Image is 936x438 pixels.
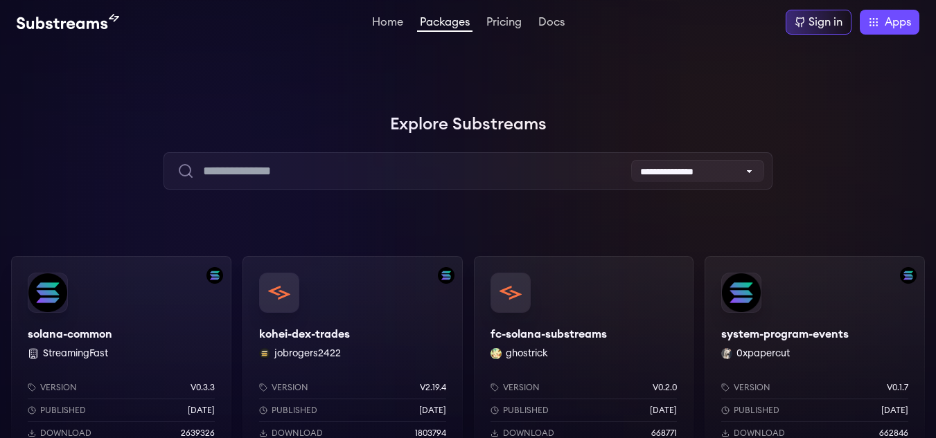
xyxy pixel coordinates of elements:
p: Published [272,405,317,416]
img: Substream's logo [17,14,119,30]
button: 0xpapercut [736,347,790,361]
p: Version [734,382,770,393]
button: StreamingFast [43,347,108,361]
a: Home [369,17,406,30]
p: Version [40,382,77,393]
button: jobrogers2422 [274,347,341,361]
p: [DATE] [419,405,446,416]
p: Version [272,382,308,393]
h1: Explore Substreams [11,111,925,138]
p: v2.19.4 [420,382,446,393]
p: Published [503,405,549,416]
p: [DATE] [881,405,908,416]
a: Sign in [786,10,851,35]
a: Docs [536,17,567,30]
p: [DATE] [650,405,677,416]
p: Published [734,405,779,416]
img: Filter by solana network [900,267,917,284]
p: Version [503,382,540,393]
div: Sign in [809,14,842,30]
p: Published [40,405,86,416]
p: v0.3.3 [191,382,215,393]
button: ghostrick [506,347,548,361]
p: v0.1.7 [887,382,908,393]
a: Pricing [484,17,524,30]
p: [DATE] [188,405,215,416]
a: Packages [417,17,473,32]
span: Apps [885,14,911,30]
img: Filter by solana network [438,267,454,284]
img: Filter by solana network [206,267,223,284]
p: v0.2.0 [653,382,677,393]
